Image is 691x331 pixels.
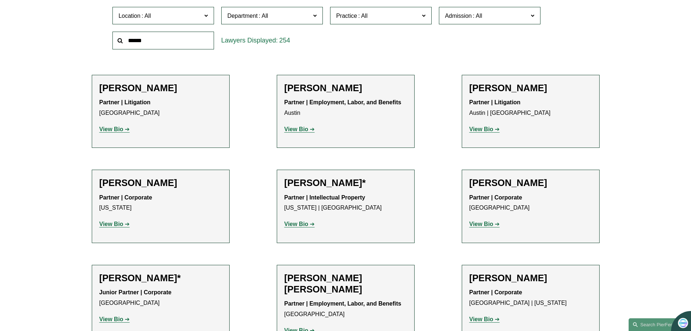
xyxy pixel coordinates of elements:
[99,126,130,132] a: View Bio
[99,221,130,227] a: View Bio
[284,221,315,227] a: View Bio
[284,193,407,214] p: [US_STATE] | [GEOGRAPHIC_DATA]
[99,194,152,201] strong: Partner | Corporate
[284,194,365,201] strong: Partner | Intellectual Property
[284,126,315,132] a: View Bio
[469,221,500,227] a: View Bio
[469,177,592,189] h2: [PERSON_NAME]
[469,126,500,132] a: View Bio
[284,99,402,105] strong: Partner | Employment, Labor, and Benefits
[99,97,222,118] p: [GEOGRAPHIC_DATA]
[469,316,493,322] strong: View Bio
[336,13,357,19] span: Practice
[99,177,222,189] h2: [PERSON_NAME]
[99,287,222,308] p: [GEOGRAPHIC_DATA]
[99,126,123,132] strong: View Bio
[284,126,308,132] strong: View Bio
[284,273,407,295] h2: [PERSON_NAME] [PERSON_NAME]
[99,99,151,105] strong: Partner | Litigation
[469,221,493,227] strong: View Bio
[284,177,407,189] h2: [PERSON_NAME]*
[99,193,222,214] p: [US_STATE]
[469,82,592,94] h2: [PERSON_NAME]
[469,126,493,132] strong: View Bio
[99,316,130,322] a: View Bio
[99,316,123,322] strong: View Bio
[469,99,521,105] strong: Partner | Litigation
[284,299,407,320] p: [GEOGRAPHIC_DATA]
[99,221,123,227] strong: View Bio
[469,289,522,295] strong: Partner | Corporate
[469,287,592,308] p: [GEOGRAPHIC_DATA] | [US_STATE]
[469,273,592,284] h2: [PERSON_NAME]
[279,37,290,44] span: 254
[284,300,402,307] strong: Partner | Employment, Labor, and Benefits
[99,273,222,284] h2: [PERSON_NAME]*
[284,82,407,94] h2: [PERSON_NAME]
[629,318,679,331] a: Search this site
[284,221,308,227] strong: View Bio
[284,97,407,118] p: Austin
[445,13,472,19] span: Admission
[469,316,500,322] a: View Bio
[119,13,141,19] span: Location
[469,193,592,214] p: [GEOGRAPHIC_DATA]
[469,194,522,201] strong: Partner | Corporate
[99,82,222,94] h2: [PERSON_NAME]
[469,97,592,118] p: Austin | [GEOGRAPHIC_DATA]
[99,289,172,295] strong: Junior Partner | Corporate
[227,13,258,19] span: Department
